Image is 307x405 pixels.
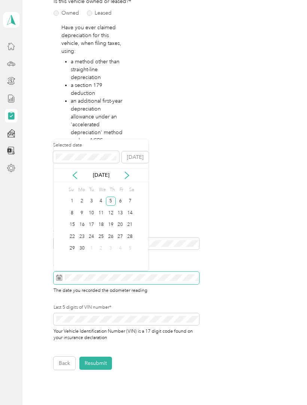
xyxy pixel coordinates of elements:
[116,208,125,218] div: 13
[96,244,106,253] div: 2
[109,185,116,195] div: Th
[106,208,116,218] div: 12
[86,197,96,206] div: 3
[54,304,199,311] label: Last 5 digits of VIN number*
[265,363,307,405] iframe: Everlance-gr Chat Button Frame
[67,244,77,253] div: 29
[96,197,106,206] div: 4
[54,286,148,293] span: The date you recorded the odometer reading
[125,232,135,241] div: 28
[77,197,87,206] div: 2
[116,244,125,253] div: 4
[88,185,95,195] div: Tu
[61,24,123,55] p: Have you ever claimed depreciation for this vehicle, when filing taxes, using:
[106,232,116,241] div: 26
[67,197,77,206] div: 1
[86,244,96,253] div: 1
[106,244,116,253] div: 3
[118,185,125,195] div: Fr
[97,185,106,195] div: We
[96,220,106,230] div: 18
[106,197,116,206] div: 5
[85,171,117,179] p: [DATE]
[86,208,96,218] div: 10
[87,10,112,16] label: Leased
[77,244,87,253] div: 30
[116,232,125,241] div: 27
[77,232,87,241] div: 23
[67,185,75,195] div: Su
[116,220,125,230] div: 20
[122,151,149,163] button: [DATE]
[54,357,75,370] button: Back
[116,197,125,206] div: 6
[77,185,85,195] div: Mo
[77,208,87,218] div: 9
[54,10,79,16] label: Owned
[125,220,135,230] div: 21
[53,142,119,149] label: Selected date
[96,208,106,218] div: 11
[71,58,124,81] li: a method other than straight-line depreciation
[67,232,77,241] div: 22
[128,185,135,195] div: Sa
[125,244,135,253] div: 5
[79,357,112,370] button: Resubmit
[71,97,124,152] li: an additional first-year depreciation allowance under an 'accelerated depreciation' method such a...
[96,232,106,241] div: 25
[125,197,135,206] div: 7
[71,81,124,97] li: a section 179 deduction
[67,220,77,230] div: 15
[77,220,87,230] div: 16
[54,327,193,341] span: Your Vehicle Identification Number (VIN) is a 17 digit code found on your insurance declaration
[86,232,96,241] div: 24
[125,208,135,218] div: 14
[86,220,96,230] div: 17
[106,220,116,230] div: 19
[67,208,77,218] div: 8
